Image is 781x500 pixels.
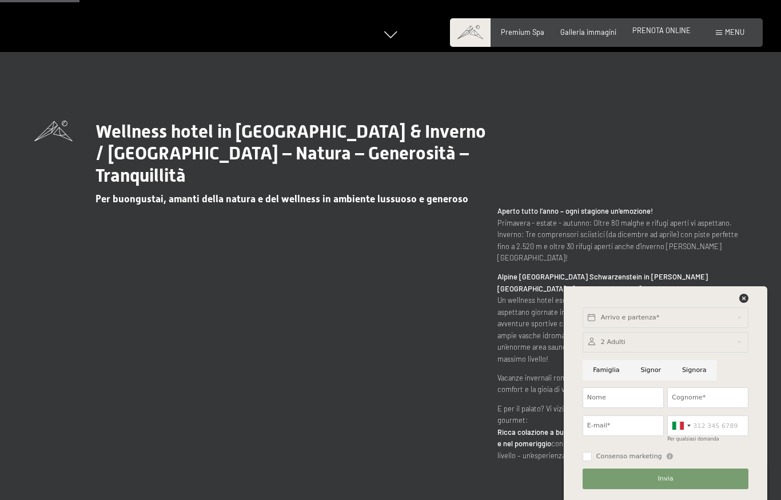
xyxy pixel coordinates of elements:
a: Premium Spa [501,27,544,37]
strong: Ricca colazione a buffet [497,427,576,437]
p: Vacanze invernali romantiche o sogni estivi al sole – qui trovate sicurezza, comfort e la gioia d... [497,372,747,395]
span: Consenso marketing [596,452,662,461]
a: PRENOTA ONLINE [632,26,691,35]
a: Galleria immagini [560,27,616,37]
div: Italy (Italia): +39 [668,416,694,435]
span: Invia [658,474,674,483]
span: Per buongustai, amanti della natura e del wellness in ambiente lussuoso e generoso [95,193,468,205]
span: Wellness hotel in [GEOGRAPHIC_DATA] & Inverno / [GEOGRAPHIC_DATA] – Natura – Generosità – Tranqui... [95,121,486,186]
p: Un wellness hotel esclusivo che soddisfa anche i desideri più esigenti. Qui vi aspettano giornate... [497,271,747,365]
span: Menu [725,27,744,37]
input: 312 345 6789 [667,415,748,436]
label: Per qualsiasi domanda [667,437,719,442]
strong: Aperto tutto l’anno – ogni stagione un’emozione! [497,206,653,215]
button: Invia [583,469,748,489]
p: Primavera - estate - autunno: Oltre 80 malghe e rifugi aperti vi aspettano. Inverno: Tre comprens... [497,205,747,263]
strong: Alpine [GEOGRAPHIC_DATA] Schwarzenstein in [PERSON_NAME][GEOGRAPHIC_DATA] – [GEOGRAPHIC_DATA]: [497,272,708,293]
p: E per il palato? Vi viziamo tutto il giorno con il nostro raffinato pacchetto ¾ gourmet: per comi... [497,403,747,461]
